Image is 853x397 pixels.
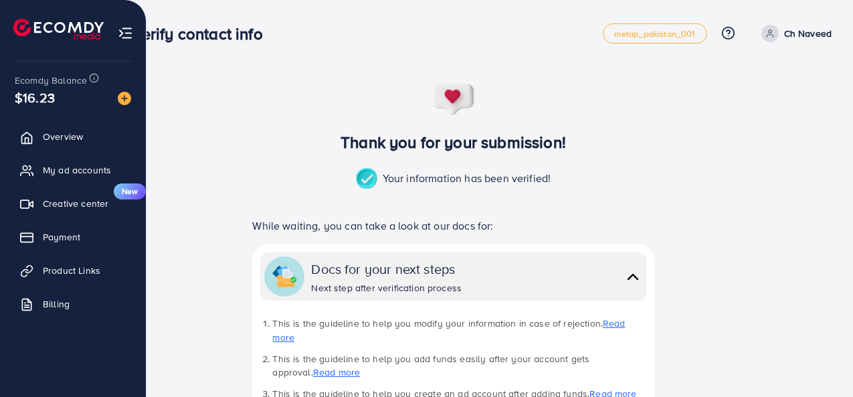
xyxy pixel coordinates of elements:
img: image [118,92,131,105]
img: success [356,168,383,191]
img: success [432,83,476,116]
li: This is the guideline to help you add funds easily after your account gets approval. [272,352,646,380]
span: New [114,183,146,200]
img: menu [118,25,133,41]
img: collapse [272,264,296,289]
h3: Waiting verify contact info [75,24,273,44]
span: Overview [43,130,83,143]
p: Your information has been verified! [356,168,551,191]
span: metap_pakistan_001 [614,29,696,38]
a: Billing [10,291,136,317]
li: This is the guideline to help you modify your information in case of rejection. [272,317,646,344]
span: $16.23 [15,88,55,107]
span: Billing [43,297,70,311]
a: Product Links [10,257,136,284]
span: My ad accounts [43,163,111,177]
p: While waiting, you can take a look at our docs for: [252,218,654,234]
img: logo [13,19,104,39]
a: Overview [10,123,136,150]
a: Creative centerNew [10,190,136,217]
span: Payment [43,230,80,244]
div: Next step after verification process [311,281,462,295]
a: metap_pakistan_001 [603,23,707,44]
p: Ch Naveed [784,25,832,42]
a: Read more [313,366,360,379]
a: Read more [272,317,625,343]
span: Creative center [43,197,108,210]
a: Ch Naveed [756,25,832,42]
span: Ecomdy Balance [15,74,87,87]
div: Docs for your next steps [311,259,462,279]
span: Product Links [43,264,100,277]
h3: Thank you for your submission! [230,133,676,152]
img: collapse [624,267,642,287]
a: My ad accounts [10,157,136,183]
a: Payment [10,224,136,250]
